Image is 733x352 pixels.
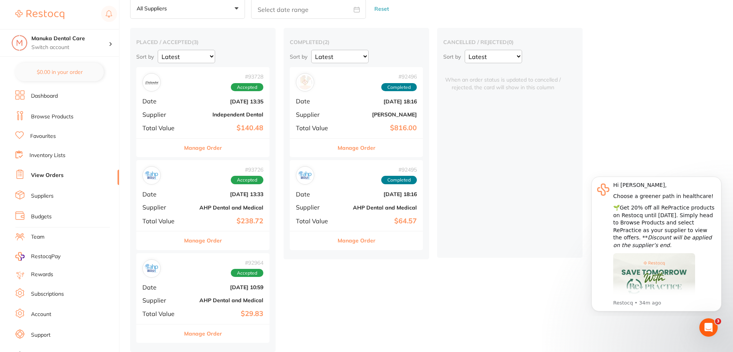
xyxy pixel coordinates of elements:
[381,83,417,92] span: Completed
[184,324,222,343] button: Manage Order
[699,318,718,337] iframe: Intercom live chat
[144,261,159,276] img: AHP Dental and Medical
[340,124,417,132] b: $816.00
[142,218,181,224] span: Total Value
[15,252,24,261] img: RestocqPay
[231,83,263,92] span: Accepted
[184,231,222,250] button: Manage Order
[12,35,27,51] img: Manuka Dental Care
[31,311,51,318] a: Account
[443,39,576,46] h2: cancelled / rejected ( 0 )
[715,318,721,324] span: 3
[340,217,417,225] b: $64.57
[290,39,423,46] h2: completed ( 2 )
[31,35,109,43] h4: Manuka Dental Care
[15,63,104,81] button: $0.00 in your order
[31,253,60,260] span: RestocqPay
[187,191,263,197] b: [DATE] 13:33
[340,98,417,105] b: [DATE] 18:16
[142,310,181,317] span: Total Value
[187,284,263,290] b: [DATE] 10:59
[136,67,269,157] div: Independent Dental#93728AcceptedDate[DATE] 13:35SupplierIndependent DentalTotal Value$140.48Manag...
[31,113,73,121] a: Browse Products
[231,74,263,80] span: # 93728
[296,124,334,131] span: Total Value
[338,231,375,250] button: Manage Order
[187,124,263,132] b: $140.48
[187,217,263,225] b: $238.72
[340,111,417,118] b: [PERSON_NAME]
[443,53,461,60] p: Sort by
[187,111,263,118] b: Independent Dental
[231,269,263,277] span: Accepted
[187,310,263,318] b: $29.83
[184,139,222,157] button: Manage Order
[187,98,263,105] b: [DATE] 13:35
[296,111,334,118] span: Supplier
[31,271,53,278] a: Rewards
[31,290,64,298] a: Subscriptions
[31,92,58,100] a: Dashboard
[290,53,307,60] p: Sort by
[31,331,51,339] a: Support
[443,67,563,91] span: When an order status is updated to cancelled / rejected, the card will show in this column
[142,284,181,291] span: Date
[231,176,263,184] span: Accepted
[298,75,312,90] img: Henry Schein Halas
[296,218,334,224] span: Total Value
[231,167,263,173] span: # 93726
[381,167,417,173] span: # 92495
[136,39,269,46] h2: placed / accepted ( 3 )
[31,213,52,221] a: Budgets
[144,75,159,90] img: Independent Dental
[187,297,263,303] b: AHP Dental and Medical
[381,176,417,184] span: Completed
[15,252,60,261] a: RestocqPay
[231,260,263,266] span: # 92964
[340,205,417,211] b: AHP Dental and Medical
[31,192,54,200] a: Suppliers
[142,98,181,105] span: Date
[15,10,64,19] img: Restocq Logo
[29,152,65,159] a: Inventory Lists
[381,74,417,80] span: # 92496
[142,297,181,304] span: Supplier
[142,204,181,211] span: Supplier
[137,5,170,12] p: All suppliers
[296,98,334,105] span: Date
[298,168,312,183] img: AHP Dental and Medical
[136,53,154,60] p: Sort by
[136,160,269,250] div: AHP Dental and Medical#93726AcceptedDate[DATE] 13:33SupplierAHP Dental and MedicalTotal Value$238...
[580,170,733,316] iframe: Intercom notifications message
[296,204,334,211] span: Supplier
[15,6,64,23] a: Restocq Logo
[31,172,64,179] a: View Orders
[338,139,375,157] button: Manage Order
[296,191,334,198] span: Date
[340,191,417,197] b: [DATE] 18:16
[142,191,181,198] span: Date
[142,111,181,118] span: Supplier
[144,168,159,183] img: AHP Dental and Medical
[30,133,56,140] a: Favourites
[31,233,44,241] a: Team
[142,124,181,131] span: Total Value
[136,253,269,343] div: AHP Dental and Medical#92964AcceptedDate[DATE] 10:59SupplierAHP Dental and MedicalTotal Value$29....
[31,44,109,51] p: Switch account
[187,205,263,211] b: AHP Dental and Medical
